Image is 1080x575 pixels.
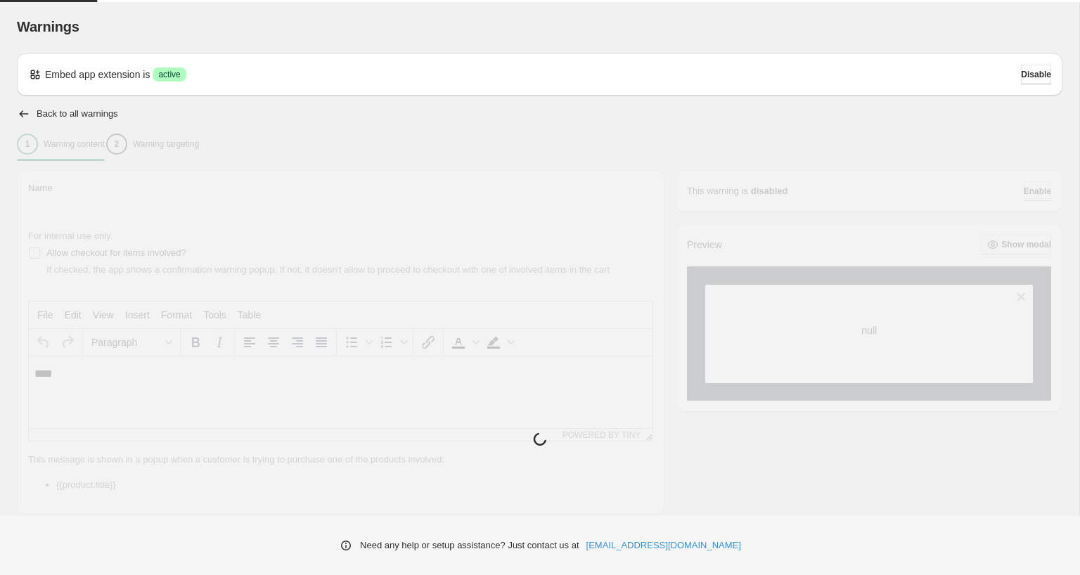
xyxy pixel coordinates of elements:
[37,108,118,119] h2: Back to all warnings
[17,19,79,34] span: Warnings
[45,67,150,82] p: Embed app extension is
[1021,65,1051,84] button: Disable
[586,538,741,553] a: [EMAIL_ADDRESS][DOMAIN_NAME]
[1021,69,1051,80] span: Disable
[6,11,618,24] body: Rich Text Area. Press ALT-0 for help.
[158,69,180,80] span: active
